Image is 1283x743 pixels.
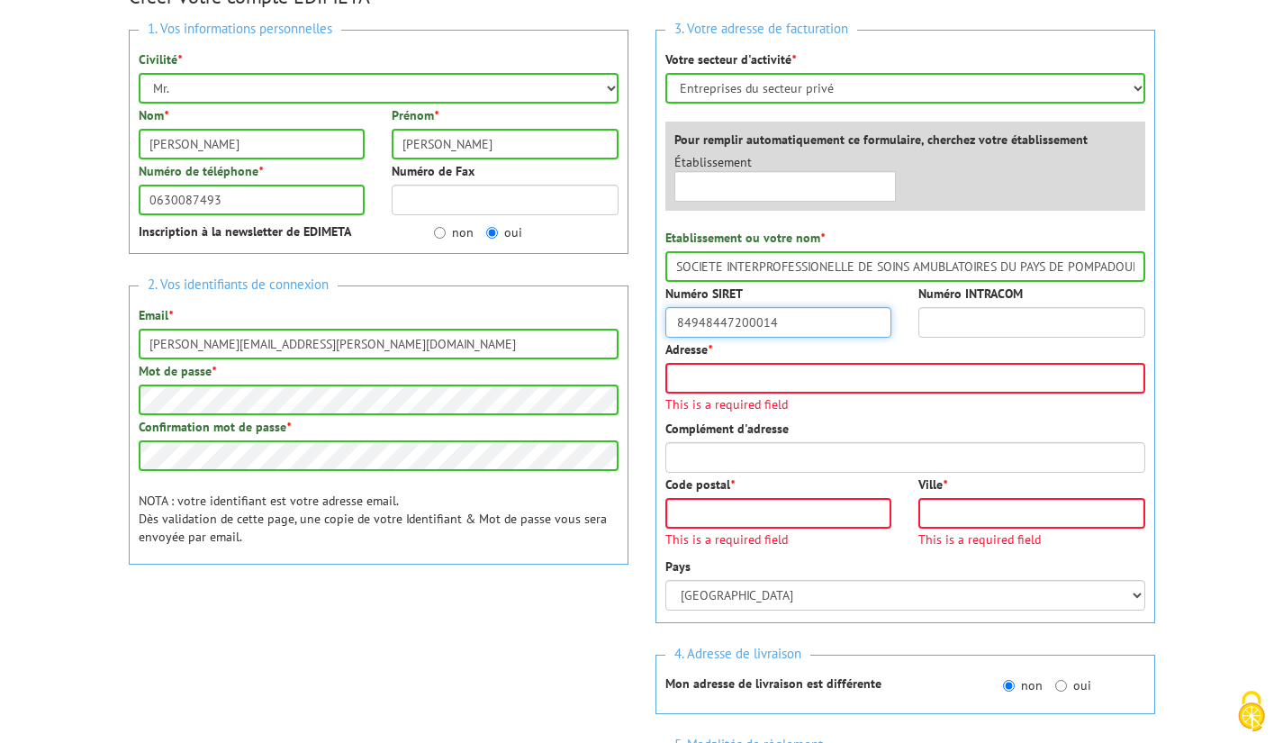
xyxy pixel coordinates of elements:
[1003,680,1015,692] input: non
[665,420,789,438] label: Complément d'adresse
[918,285,1023,303] label: Numéro INTRACOM
[139,492,619,546] p: NOTA : votre identifiant est votre adresse email. Dès validation de cette page, une copie de votr...
[918,476,947,494] label: Ville
[665,229,825,247] label: Etablissement ou votre nom
[434,227,446,239] input: non
[661,153,910,202] div: Établissement
[918,533,1145,546] span: This is a required field
[392,106,438,124] label: Prénom
[434,223,474,241] label: non
[665,533,892,546] span: This is a required field
[1003,676,1043,694] label: non
[1220,682,1283,743] button: Cookies (fenêtre modale)
[139,418,291,436] label: Confirmation mot de passe
[139,17,341,41] span: 1. Vos informations personnelles
[665,642,810,666] span: 4. Adresse de livraison
[665,476,735,494] label: Code postal
[139,306,173,324] label: Email
[139,162,263,180] label: Numéro de téléphone
[1229,689,1274,734] img: Cookies (fenêtre modale)
[665,557,691,575] label: Pays
[665,50,796,68] label: Votre secteur d'activité
[139,273,338,297] span: 2. Vos identifiants de connexion
[1055,676,1091,694] label: oui
[139,362,216,380] label: Mot de passe
[139,50,182,68] label: Civilité
[665,340,712,358] label: Adresse
[486,227,498,239] input: oui
[139,223,351,240] strong: Inscription à la newsletter de EDIMETA
[129,596,402,666] iframe: reCAPTCHA
[665,17,857,41] span: 3. Votre adresse de facturation
[674,131,1088,149] label: Pour remplir automatiquement ce formulaire, cherchez votre établissement
[665,398,1145,411] span: This is a required field
[486,223,522,241] label: oui
[1055,680,1067,692] input: oui
[392,162,474,180] label: Numéro de Fax
[665,285,743,303] label: Numéro SIRET
[665,675,881,692] strong: Mon adresse de livraison est différente
[139,106,168,124] label: Nom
